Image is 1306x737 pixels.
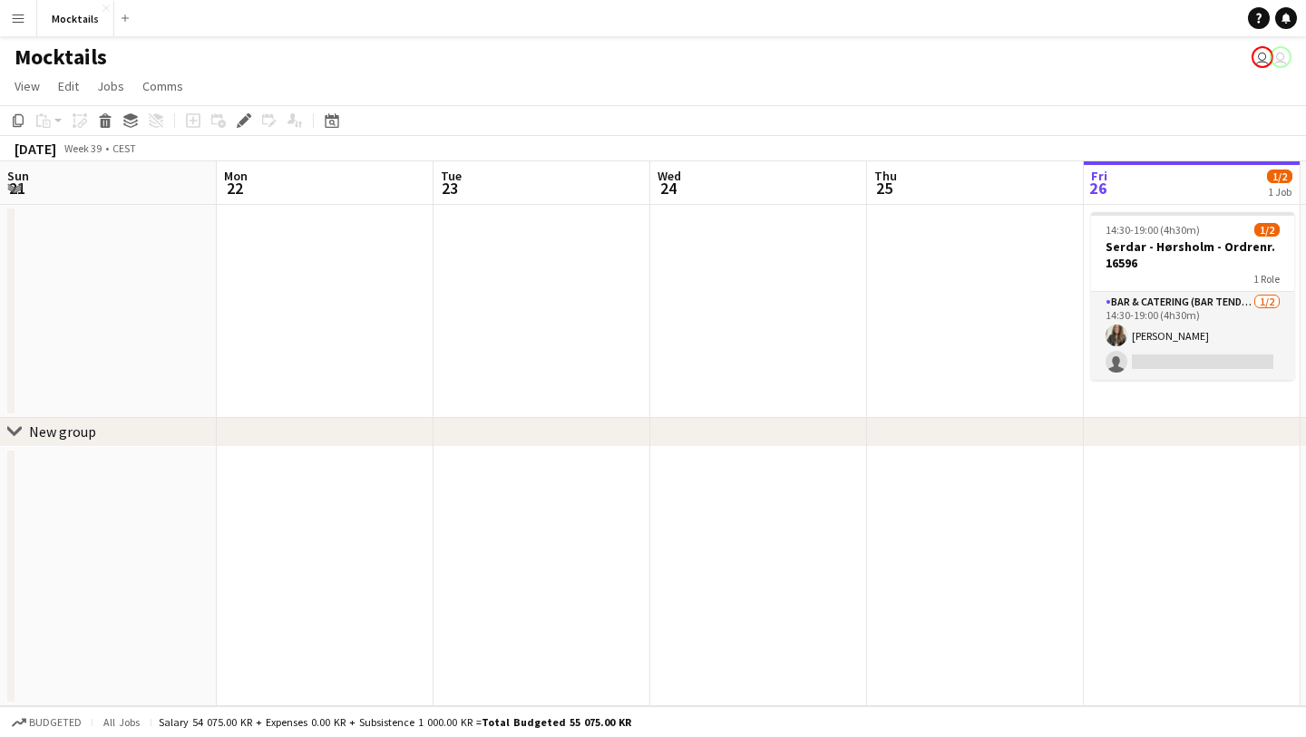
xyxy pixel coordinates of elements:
[1268,185,1291,199] div: 1 Job
[135,74,190,98] a: Comms
[1088,178,1107,199] span: 26
[872,178,897,199] span: 25
[1091,238,1294,271] h3: Serdar - Hørsholm - Ordrenr. 16596
[5,178,29,199] span: 21
[441,168,462,184] span: Tue
[655,178,681,199] span: 24
[1253,272,1280,286] span: 1 Role
[1091,212,1294,380] app-job-card: 14:30-19:00 (4h30m)1/2Serdar - Hørsholm - Ordrenr. 165961 RoleBar & Catering (Bar Tender)1/214:30...
[1254,223,1280,237] span: 1/2
[1270,46,1291,68] app-user-avatar: Hektor Pantas
[37,1,114,36] button: Mocktails
[90,74,132,98] a: Jobs
[1091,168,1107,184] span: Fri
[1267,170,1292,183] span: 1/2
[9,713,84,732] button: Budgeted
[658,168,681,184] span: Wed
[112,141,136,155] div: CEST
[142,78,183,94] span: Comms
[15,44,107,71] h1: Mocktails
[29,716,82,729] span: Budgeted
[1091,292,1294,380] app-card-role: Bar & Catering (Bar Tender)1/214:30-19:00 (4h30m)[PERSON_NAME]
[58,78,79,94] span: Edit
[1252,46,1273,68] app-user-avatar: Emilie Bisbo
[221,178,248,199] span: 22
[1106,223,1200,237] span: 14:30-19:00 (4h30m)
[97,78,124,94] span: Jobs
[224,168,248,184] span: Mon
[874,168,897,184] span: Thu
[15,78,40,94] span: View
[51,74,86,98] a: Edit
[29,422,96,441] div: New group
[7,74,47,98] a: View
[60,141,105,155] span: Week 39
[159,715,631,729] div: Salary 54 075.00 KR + Expenses 0.00 KR + Subsistence 1 000.00 KR =
[438,178,462,199] span: 23
[100,715,143,729] span: All jobs
[482,715,631,729] span: Total Budgeted 55 075.00 KR
[7,168,29,184] span: Sun
[15,140,56,158] div: [DATE]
